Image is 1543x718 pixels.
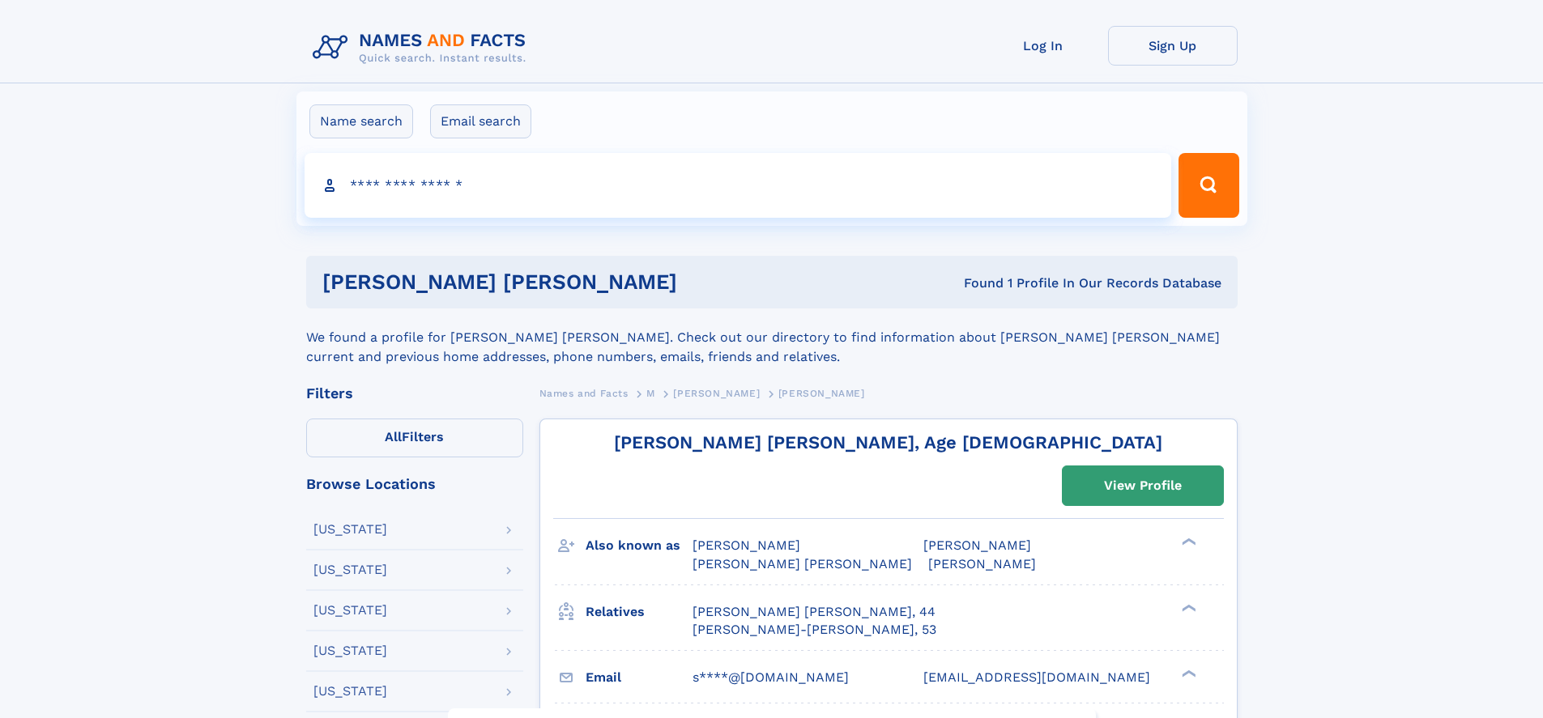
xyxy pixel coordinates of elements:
[1179,153,1238,218] button: Search Button
[586,532,693,559] h3: Also known as
[778,388,865,399] span: [PERSON_NAME]
[306,26,539,70] img: Logo Names and Facts
[693,621,936,639] a: [PERSON_NAME]-[PERSON_NAME], 53
[614,432,1162,452] a: [PERSON_NAME] [PERSON_NAME], Age [DEMOGRAPHIC_DATA]
[928,556,1036,571] span: [PERSON_NAME]
[306,418,523,457] label: Filters
[1108,26,1238,66] a: Sign Up
[385,429,402,444] span: All
[309,104,413,138] label: Name search
[693,603,936,621] a: [PERSON_NAME] [PERSON_NAME], 44
[1178,537,1197,547] div: ❯
[1178,602,1197,613] div: ❯
[1178,668,1197,678] div: ❯
[306,386,523,401] div: Filters
[693,556,912,571] span: [PERSON_NAME] [PERSON_NAME]
[1063,466,1223,505] a: View Profile
[306,477,523,491] div: Browse Locations
[586,664,693,691] h3: Email
[673,383,760,403] a: [PERSON_NAME]
[322,272,821,292] h1: [PERSON_NAME] [PERSON_NAME]
[306,308,1238,367] div: We found a profile for [PERSON_NAME] [PERSON_NAME]. Check out our directory to find information a...
[313,685,387,698] div: [US_STATE]
[821,274,1221,292] div: Found 1 Profile In Our Records Database
[313,604,387,617] div: [US_STATE]
[313,644,387,657] div: [US_STATE]
[693,537,800,553] span: [PERSON_NAME]
[646,383,655,403] a: M
[305,153,1172,218] input: search input
[978,26,1108,66] a: Log In
[923,537,1031,553] span: [PERSON_NAME]
[313,523,387,536] div: [US_STATE]
[923,669,1150,685] span: [EMAIL_ADDRESS][DOMAIN_NAME]
[1104,467,1182,504] div: View Profile
[539,383,629,403] a: Names and Facts
[313,563,387,576] div: [US_STATE]
[673,388,760,399] span: [PERSON_NAME]
[586,598,693,626] h3: Relatives
[430,104,531,138] label: Email search
[646,388,655,399] span: M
